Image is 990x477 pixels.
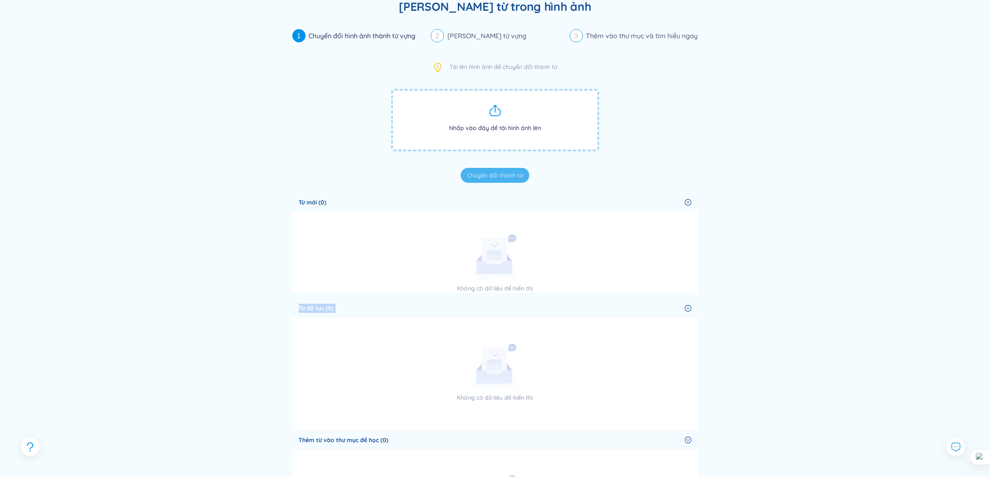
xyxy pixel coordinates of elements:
font: Chuyển đổi hình ảnh thành từ vựng [309,32,416,40]
font: [PERSON_NAME] từ vựng [447,32,526,40]
span: câu hỏi [25,442,35,452]
font: Nhấp vào đây để tải hình ảnh lên [449,124,541,132]
span: vòng tròn bên phải [685,437,691,443]
div: 2[PERSON_NAME] từ vựng [431,29,563,42]
font: 2 [436,32,439,39]
span: Nhấp vào đây để tải hình ảnh lên [391,89,599,151]
div: 3Thêm vào thư mục và tìm hiểu ngay [570,29,698,42]
span: vòng tròn bên phải [685,305,691,312]
font: Thêm từ vào thư mục để học (0) [299,436,389,444]
div: Từ đã lưu (0) [292,299,698,318]
span: vòng tròn bên phải [685,199,691,206]
div: 1Chuyển đổi hình ảnh thành từ vựng [292,29,425,42]
font: Không có dữ liệu để hiển thị [457,394,533,401]
font: Tải lên hình ảnh để chuyển đổi thành từ [449,63,557,71]
button: câu hỏi [21,438,40,456]
font: Không có dữ liệu để hiển thị [457,285,533,292]
font: Từ mới (0) [299,199,327,206]
div: Từ mới (0) [292,193,698,212]
font: Từ đã lưu (0) [299,305,334,312]
font: 1 [297,32,301,39]
div: Thêm từ vào thư mục để học (0) [292,430,698,450]
font: Thêm vào thư mục và tìm hiểu ngay [586,32,698,40]
font: 3 [574,32,578,39]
